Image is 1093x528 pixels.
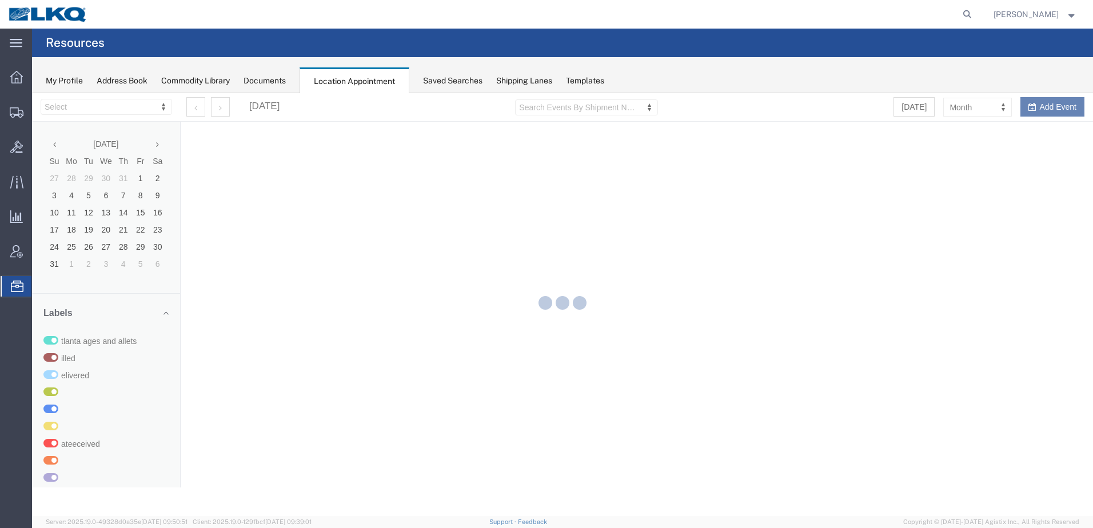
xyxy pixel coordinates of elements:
[141,518,188,525] span: [DATE] 09:50:51
[423,75,482,87] div: Saved Searches
[994,8,1059,21] span: Brian Schmidt
[97,75,147,87] div: Address Book
[300,67,409,94] div: Location Appointment
[993,7,1078,21] button: [PERSON_NAME]
[903,517,1079,527] span: Copyright © [DATE]-[DATE] Agistix Inc., All Rights Reserved
[496,75,552,87] div: Shipping Lanes
[46,518,188,525] span: Server: 2025.19.0-49328d0a35e
[161,75,230,87] div: Commodity Library
[193,518,312,525] span: Client: 2025.19.0-129fbcf
[265,518,312,525] span: [DATE] 09:39:01
[518,518,547,525] a: Feedback
[489,518,518,525] a: Support
[8,6,88,23] img: logo
[566,75,604,87] div: Templates
[46,75,83,87] div: My Profile
[244,75,286,87] div: Documents
[46,29,105,57] h4: Resources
